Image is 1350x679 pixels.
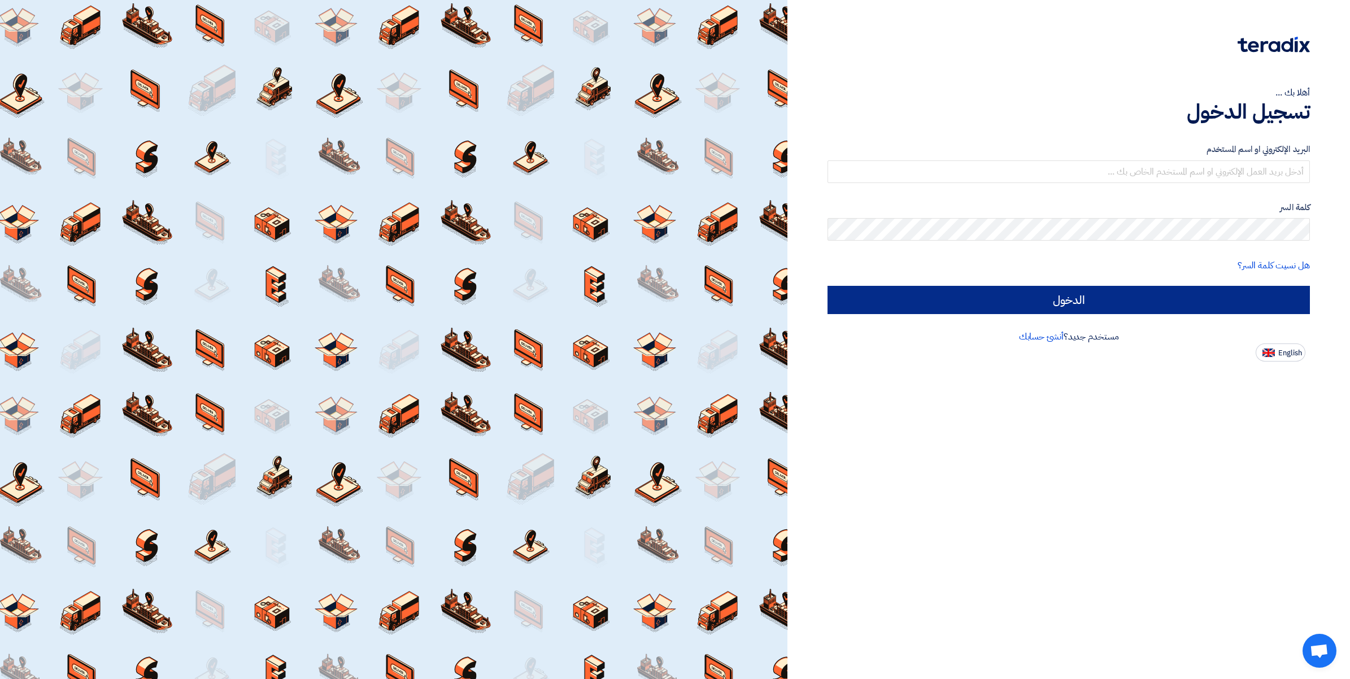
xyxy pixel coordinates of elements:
[828,143,1310,156] label: البريد الإلكتروني او اسم المستخدم
[1303,634,1336,668] a: Open chat
[828,201,1310,214] label: كلمة السر
[828,86,1310,99] div: أهلا بك ...
[1238,37,1310,53] img: Teradix logo
[828,160,1310,183] input: أدخل بريد العمل الإلكتروني او اسم المستخدم الخاص بك ...
[1019,330,1064,343] a: أنشئ حسابك
[1238,259,1310,272] a: هل نسيت كلمة السر؟
[828,286,1310,314] input: الدخول
[828,99,1310,124] h1: تسجيل الدخول
[1262,349,1275,357] img: en-US.png
[1278,349,1302,357] span: English
[1256,343,1305,362] button: English
[828,330,1310,343] div: مستخدم جديد؟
